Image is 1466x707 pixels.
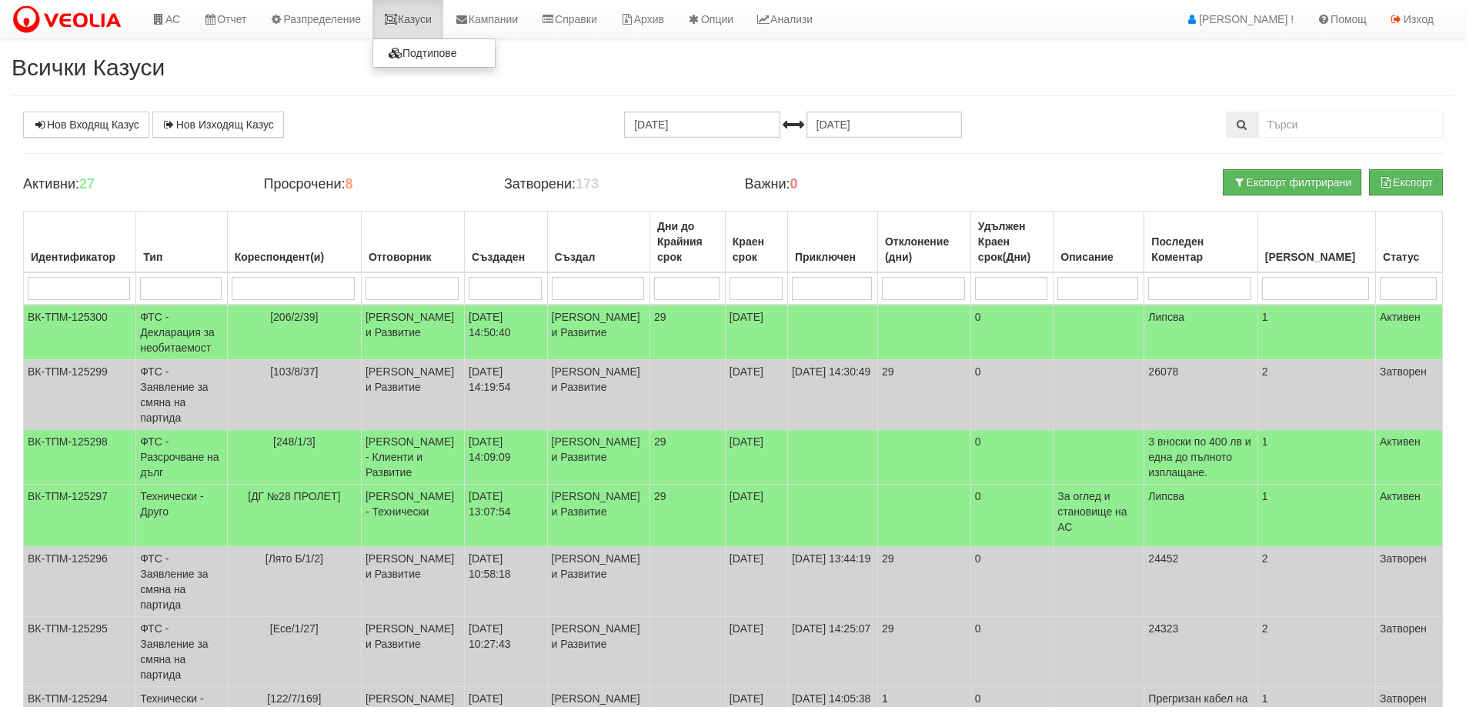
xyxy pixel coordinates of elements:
span: 3 вноски по 400 лв и една до пълното изплащане. [1148,435,1251,479]
td: [PERSON_NAME] и Развитие [547,430,650,485]
th: Тип: No sort applied, activate to apply an ascending sort [136,212,227,273]
td: [DATE] [725,617,787,687]
span: [Есе/1/27] [270,622,319,635]
td: 1 [1257,485,1375,547]
td: [DATE] 14:30:49 [787,360,877,430]
th: Дни до Крайния срок: No sort applied, activate to apply an ascending sort [650,212,726,273]
td: [DATE] [725,430,787,485]
td: [DATE] 13:07:54 [465,485,548,547]
img: VeoliaLogo.png [12,4,129,36]
th: Отклонение (дни): No sort applied, activate to apply an ascending sort [877,212,970,273]
div: Създал [552,246,646,268]
button: Експорт филтрирани [1223,169,1361,195]
div: Дни до Крайния срок [654,215,721,268]
td: [DATE] 14:09:09 [465,430,548,485]
div: Отклонение (дни) [882,231,967,268]
span: [103/8/37] [270,365,318,378]
td: 29 [877,547,970,617]
span: 24452 [1148,552,1178,565]
a: Подтипове [373,43,495,63]
span: 24323 [1148,622,1178,635]
th: Създал: No sort applied, activate to apply an ascending sort [547,212,650,273]
div: Отговорник [366,246,460,268]
td: ВК-ТПМ-125295 [24,617,136,687]
th: Статус: No sort applied, activate to apply an ascending sort [1376,212,1443,273]
td: [DATE] 14:19:54 [465,360,548,430]
span: 29 [654,490,666,502]
td: 0 [970,305,1053,360]
b: 173 [576,176,599,192]
td: [DATE] 14:50:40 [465,305,548,360]
span: [ДГ №28 ПРОЛЕТ] [248,490,340,502]
th: Идентификатор: No sort applied, activate to apply an ascending sort [24,212,136,273]
td: ВК-ТПМ-125296 [24,547,136,617]
td: [PERSON_NAME] и Развитие [547,547,650,617]
td: [PERSON_NAME] и Развитие [547,485,650,547]
td: ФТС - Заявление за смяна на партида [136,360,227,430]
span: [122/7/169] [267,692,321,705]
th: Приключен: No sort applied, activate to apply an ascending sort [787,212,877,273]
td: [DATE] 10:27:43 [465,617,548,687]
td: 0 [970,360,1053,430]
td: 2 [1257,360,1375,430]
th: Брой Файлове: No sort applied, activate to apply an ascending sort [1257,212,1375,273]
td: 0 [970,430,1053,485]
td: 1 [1257,305,1375,360]
span: [206/2/39] [270,311,318,323]
div: Описание [1057,246,1140,268]
td: [PERSON_NAME] и Развитие [361,360,464,430]
td: Затворен [1376,360,1443,430]
a: Нов Изходящ Казус [152,112,284,138]
div: Тип [140,246,222,268]
td: Затворен [1376,547,1443,617]
a: Нов Входящ Казус [23,112,149,138]
input: Търсене по Идентификатор, Бл/Вх/Ап, Тип, Описание, Моб. Номер, Имейл, Файл, Коментар, [1258,112,1443,138]
span: 29 [654,435,666,448]
td: [PERSON_NAME] и Развитие [361,617,464,687]
td: [DATE] 14:25:07 [787,617,877,687]
td: ВК-ТПМ-125298 [24,430,136,485]
h4: Активни: [23,177,240,192]
td: 0 [970,485,1053,547]
th: Описание: No sort applied, activate to apply an ascending sort [1054,212,1144,273]
td: [PERSON_NAME] и Развитие [547,360,650,430]
td: 1 [1257,430,1375,485]
td: [PERSON_NAME] и Развитие [361,547,464,617]
td: [PERSON_NAME] и Развитие [547,305,650,360]
td: Технически - Друго [136,485,227,547]
h4: Просрочени: [263,177,480,192]
h4: Затворени: [504,177,721,192]
div: Статус [1380,246,1438,268]
th: Кореспондент(и): No sort applied, activate to apply an ascending sort [227,212,361,273]
td: Затворен [1376,617,1443,687]
td: ФТС - Заявление за смяна на партида [136,617,227,687]
td: Активен [1376,485,1443,547]
td: [PERSON_NAME] - Клиенти и Развитие [361,430,464,485]
span: Липсва [1148,490,1184,502]
th: Отговорник: No sort applied, activate to apply an ascending sort [361,212,464,273]
td: [DATE] [725,360,787,430]
td: ВК-ТПМ-125300 [24,305,136,360]
td: ФТС - Декларация за необитаемост [136,305,227,360]
th: Последен Коментар: No sort applied, activate to apply an ascending sort [1144,212,1257,273]
td: 29 [877,617,970,687]
div: Удължен Краен срок(Дни) [975,215,1049,268]
p: За оглед и становище на АС [1057,489,1140,535]
td: 0 [970,617,1053,687]
b: 8 [345,176,352,192]
th: Краен срок: No sort applied, activate to apply an ascending sort [725,212,787,273]
div: Последен Коментар [1148,231,1253,268]
td: 29 [877,360,970,430]
td: Активен [1376,305,1443,360]
td: [DATE] [725,305,787,360]
td: Активен [1376,430,1443,485]
div: Идентификатор [28,246,132,268]
button: Експорт [1369,169,1443,195]
span: 29 [654,311,666,323]
h2: Всички Казуси [12,55,1454,80]
th: Удължен Краен срок(Дни): No sort applied, activate to apply an ascending sort [970,212,1053,273]
div: [PERSON_NAME] [1262,246,1371,268]
td: [DATE] [725,485,787,547]
b: 0 [790,176,798,192]
td: [PERSON_NAME] и Развитие [547,617,650,687]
